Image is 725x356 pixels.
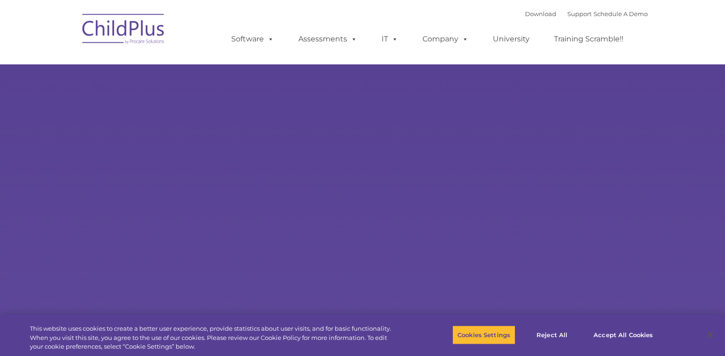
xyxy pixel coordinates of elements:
[30,324,399,351] div: This website uses cookies to create a better user experience, provide statistics about user visit...
[594,10,648,17] a: Schedule A Demo
[413,30,478,48] a: Company
[588,325,658,345] button: Accept All Cookies
[289,30,366,48] a: Assessments
[545,30,633,48] a: Training Scramble!!
[700,325,720,345] button: Close
[452,325,515,345] button: Cookies Settings
[567,10,592,17] a: Support
[525,10,556,17] a: Download
[222,30,283,48] a: Software
[523,325,581,345] button: Reject All
[525,10,648,17] font: |
[484,30,539,48] a: University
[372,30,407,48] a: IT
[78,7,170,53] img: ChildPlus by Procare Solutions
